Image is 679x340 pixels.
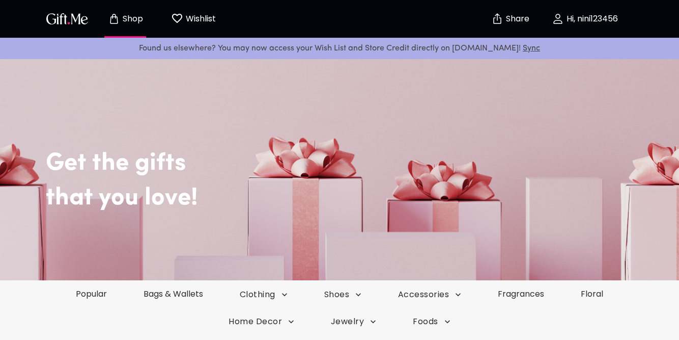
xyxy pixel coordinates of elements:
span: Foods [413,316,450,327]
a: Popular [58,288,125,300]
button: Foods [394,316,468,327]
button: Home Decor [210,316,313,327]
p: Found us elsewhere? You may now access your Wish List and Store Credit directly on [DOMAIN_NAME]! [8,42,671,55]
span: Accessories [398,289,461,300]
button: Clothing [221,289,306,300]
a: Fragrances [479,288,562,300]
span: Home Decor [229,316,294,327]
p: Share [503,15,529,23]
button: Hi, nini123456 [534,3,636,35]
a: Floral [562,288,621,300]
h2: that you love! [46,184,679,213]
button: Share [492,1,528,37]
button: Shoes [306,289,380,300]
button: Jewelry [313,316,394,327]
h2: Get the gifts [46,118,679,178]
p: Shop [120,15,143,23]
a: Bags & Wallets [125,288,221,300]
a: Sync [523,44,540,53]
img: GiftMe Logo [44,11,90,26]
button: GiftMe Logo [43,13,91,25]
span: Clothing [240,289,288,300]
button: Store page [97,3,153,35]
span: Shoes [324,289,361,300]
img: secure [491,13,503,25]
p: Hi, nini123456 [564,15,618,23]
button: Wishlist page [165,3,221,35]
span: Jewelry [331,316,376,327]
p: Wishlist [183,12,216,25]
button: Accessories [380,289,479,300]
